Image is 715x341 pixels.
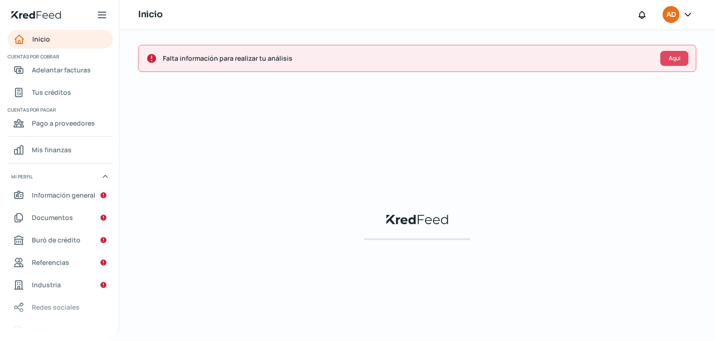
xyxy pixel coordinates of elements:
a: Redes sociales [7,298,113,317]
span: AD [666,9,676,21]
span: Información general [32,189,95,201]
span: Cuentas por pagar [7,106,111,114]
span: Falta información para realizar tu análisis [163,52,653,64]
a: Tus créditos [7,83,113,102]
button: Aquí [660,51,688,66]
a: Referencias [7,253,113,272]
span: Mi perfil [11,172,33,181]
h1: Inicio [138,8,162,21]
span: Tus créditos [32,86,71,98]
a: Adelantar facturas [7,61,113,79]
a: Buró de crédito [7,231,113,249]
span: Pago a proveedores [32,117,95,129]
a: Documentos [7,208,113,227]
span: Industria [32,279,61,291]
span: Redes sociales [32,301,80,313]
span: Inicio [32,33,50,45]
a: Industria [7,276,113,294]
span: Mis finanzas [32,144,72,156]
a: Pago a proveedores [7,114,113,133]
span: Aquí [669,56,680,61]
a: Información general [7,186,113,205]
span: Adelantar facturas [32,64,91,76]
span: Cuentas por cobrar [7,52,111,61]
span: Referencias [32,256,69,268]
span: Buró de crédito [32,234,80,246]
a: Mis finanzas [7,141,113,159]
span: Documentos [32,212,73,223]
span: Colateral [32,324,61,335]
a: Inicio [7,30,113,49]
a: Colateral [7,320,113,339]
